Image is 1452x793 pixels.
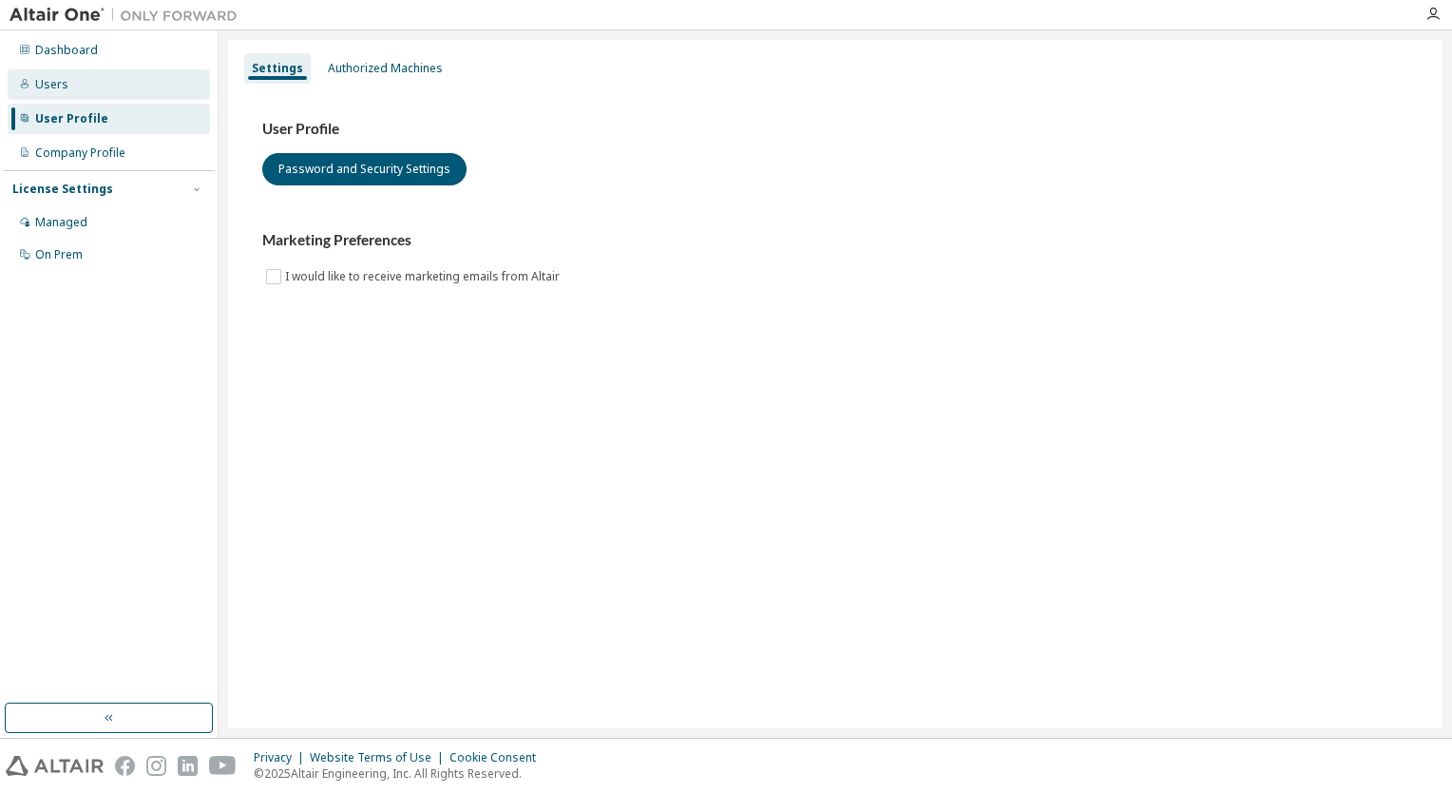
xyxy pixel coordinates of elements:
div: Settings [252,61,303,76]
div: Authorized Machines [328,61,443,76]
div: Website Terms of Use [310,750,449,765]
div: License Settings [12,182,113,197]
div: Cookie Consent [449,750,547,765]
img: altair_logo.svg [6,756,104,776]
img: instagram.svg [146,756,166,776]
img: linkedin.svg [178,756,198,776]
img: youtube.svg [209,756,237,776]
div: Dashboard [35,43,98,58]
h3: User Profile [262,120,1408,139]
label: I would like to receive marketing emails from Altair [285,265,564,288]
div: On Prem [35,247,83,262]
div: Managed [35,215,87,230]
div: Privacy [254,750,310,765]
img: Altair One [10,6,247,25]
div: User Profile [35,111,108,126]
button: Password and Security Settings [262,153,467,185]
div: Company Profile [35,145,125,161]
img: facebook.svg [115,756,135,776]
h3: Marketing Preferences [262,231,1408,250]
p: © 2025 Altair Engineering, Inc. All Rights Reserved. [254,765,547,782]
div: Users [35,77,68,92]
